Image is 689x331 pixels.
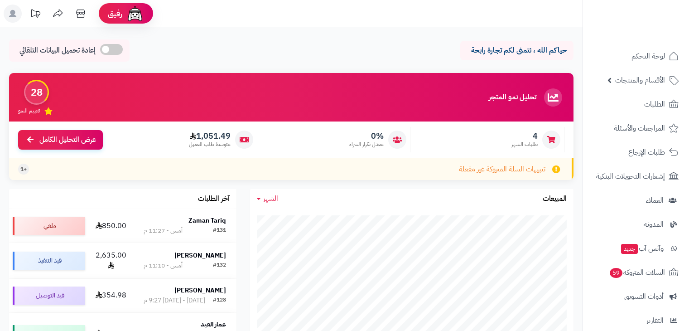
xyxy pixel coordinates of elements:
span: العملاء [646,194,664,207]
span: 1,051.49 [189,131,231,141]
span: طلبات الشهر [511,141,538,148]
span: الشهر [263,193,278,204]
a: تحديثات المنصة [24,5,47,25]
span: عرض التحليل الكامل [39,135,96,145]
div: أمس - 11:10 م [144,261,183,270]
a: أدوات التسويق [588,286,684,307]
a: طلبات الإرجاع [588,141,684,163]
span: متوسط طلب العميل [189,141,231,148]
a: المراجعات والأسئلة [588,117,684,139]
td: 2,635.00 [89,243,133,278]
a: الشهر [257,194,278,204]
span: 4 [511,131,538,141]
div: #128 [213,296,226,305]
td: 354.98 [89,279,133,312]
span: رفيق [108,8,122,19]
p: حياكم الله ، نتمنى لكم تجارة رابحة [467,45,567,56]
a: الطلبات [588,93,684,115]
span: تقييم النمو [18,107,40,115]
td: 850.00 [89,209,133,243]
h3: تحليل نمو المتجر [489,93,536,102]
strong: Zaman Tariq [188,216,226,225]
span: معدل تكرار الشراء [349,141,384,148]
span: أدوات التسويق [624,290,664,303]
a: العملاء [588,190,684,211]
div: [DATE] - [DATE] 9:27 م [144,296,205,305]
span: الطلبات [644,98,665,111]
div: قيد التنفيذ [13,252,85,270]
span: جديد [621,244,638,254]
a: عرض التحليل الكامل [18,130,103,150]
a: المدونة [588,214,684,235]
div: قيد التوصيل [13,287,85,305]
img: ai-face.png [126,5,144,23]
span: لوحة التحكم [631,50,665,63]
span: تنبيهات السلة المتروكة غير مفعلة [459,164,545,175]
span: إعادة تحميل البيانات التلقائي [19,45,96,56]
a: وآتس آبجديد [588,238,684,259]
div: أمس - 11:27 م [144,226,183,235]
span: التقارير [646,314,664,327]
span: الأقسام والمنتجات [615,74,665,87]
span: +1 [20,165,27,173]
span: 0% [349,131,384,141]
span: وآتس آب [620,242,664,255]
span: السلات المتروكة [609,266,665,279]
strong: عمار العيد [201,320,226,329]
span: إشعارات التحويلات البنكية [596,170,665,183]
strong: [PERSON_NAME] [174,251,226,260]
span: المراجعات والأسئلة [614,122,665,135]
span: طلبات الإرجاع [628,146,665,159]
div: ملغي [13,217,85,235]
div: #132 [213,261,226,270]
h3: آخر الطلبات [198,195,230,203]
h3: المبيعات [543,195,567,203]
a: إشعارات التحويلات البنكية [588,165,684,187]
strong: [PERSON_NAME] [174,286,226,295]
div: #131 [213,226,226,235]
a: لوحة التحكم [588,45,684,67]
span: المدونة [644,218,664,231]
a: السلات المتروكة59 [588,262,684,283]
span: 59 [610,268,622,278]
